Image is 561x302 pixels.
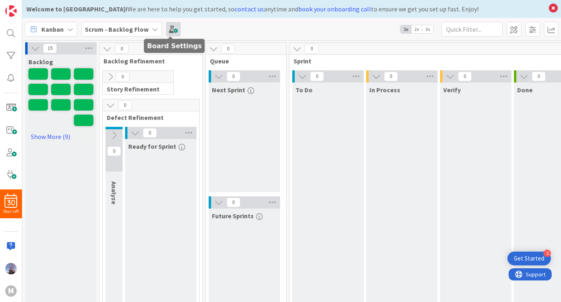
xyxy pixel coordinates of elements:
[458,72,472,81] span: 0
[384,72,398,81] span: 0
[5,263,17,274] img: ss
[5,5,17,17] img: Visit kanbanzone.com
[227,198,240,207] span: 0
[28,58,53,66] span: Backlog
[5,285,17,297] div: M
[28,130,93,143] a: Show More (9)
[296,86,313,94] span: To Do
[143,128,157,138] span: 0
[107,146,121,156] span: 0
[107,85,163,93] span: Story Refinement
[118,100,132,110] span: 0
[227,72,240,81] span: 0
[107,113,189,122] span: Defect Refinement
[221,44,235,54] span: 0
[110,181,118,204] span: Analyze
[507,252,551,265] div: Open Get Started checklist, remaining modules: 3
[532,72,546,81] span: 0
[310,72,324,81] span: 0
[128,142,176,150] span: Ready for Sprint
[147,42,202,50] h5: Board Settings
[212,212,254,220] span: Future Sprints
[305,44,319,54] span: 0
[544,250,551,257] div: 3
[115,44,129,54] span: 0
[212,86,245,94] span: Next Sprint
[116,72,129,82] span: 0
[210,57,276,65] span: Queue
[7,200,15,206] span: 30
[17,1,37,11] span: Support
[43,43,57,53] span: 19
[104,57,192,65] span: Backlog Refinement
[517,86,533,94] span: Done
[443,86,461,94] span: Verify
[514,254,544,263] div: Get Started
[369,86,400,94] span: In Process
